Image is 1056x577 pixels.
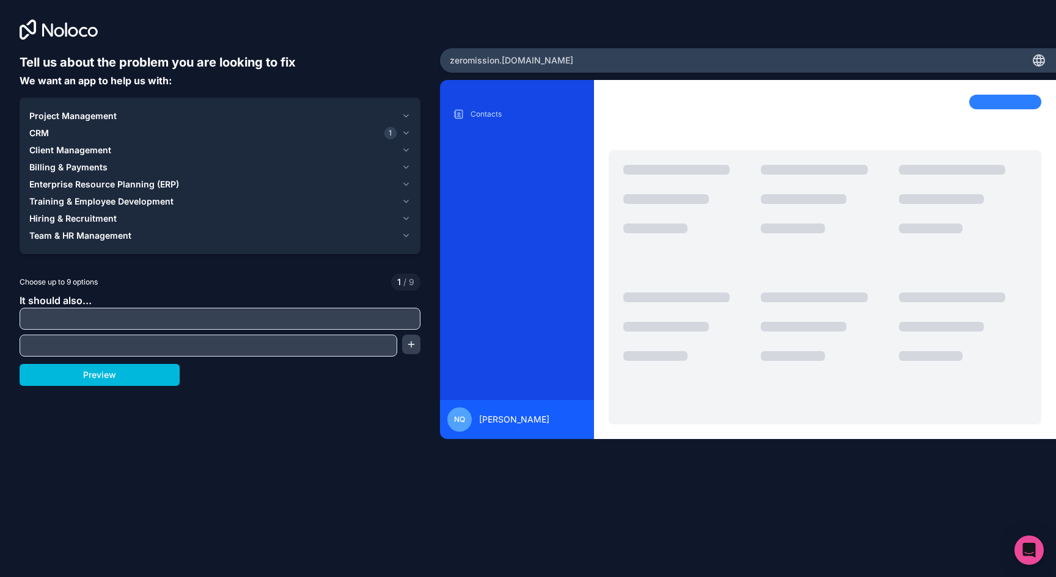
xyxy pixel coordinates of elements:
span: 1 [397,276,401,288]
span: Training & Employee Development [29,195,174,208]
button: Project Management [29,107,411,125]
span: CRM [29,127,49,139]
button: Client Management [29,142,411,159]
span: Billing & Payments [29,161,108,173]
span: Choose up to 9 options [20,277,98,288]
span: Project Management [29,110,117,122]
div: scrollable content [450,104,584,390]
button: CRM1 [29,125,411,142]
span: Enterprise Resource Planning (ERP) [29,178,179,191]
div: Open Intercom Messenger [1014,535,1044,565]
h6: Tell us about the problem you are looking to fix [20,54,420,71]
span: zeromission .[DOMAIN_NAME] [450,54,573,67]
button: Hiring & Recruitment [29,210,411,227]
span: It should also... [20,294,92,307]
span: Team & HR Management [29,230,131,242]
button: Enterprise Resource Planning (ERP) [29,176,411,193]
span: Client Management [29,144,111,156]
span: We want an app to help us with: [20,74,172,87]
span: / [403,277,406,287]
span: Hiring & Recruitment [29,212,117,225]
button: Team & HR Management [29,227,411,244]
span: 1 [384,127,397,139]
span: 9 [401,276,414,288]
button: Billing & Payments [29,159,411,176]
p: Contacts [471,109,582,119]
button: Preview [20,364,180,386]
button: Training & Employee Development [29,193,411,210]
span: [PERSON_NAME] [479,413,549,426]
span: NQ [454,415,465,424]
